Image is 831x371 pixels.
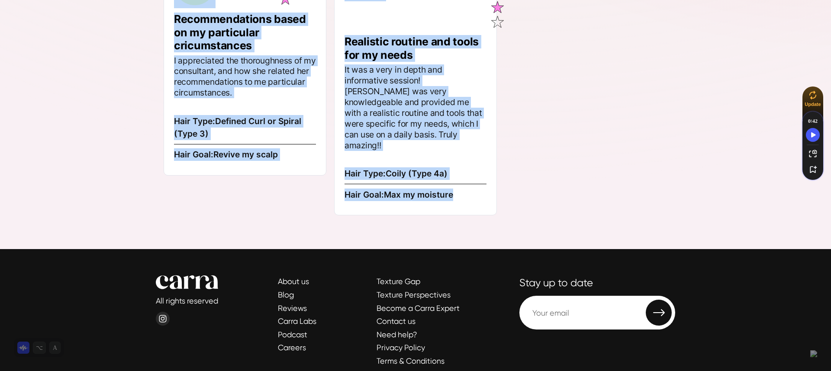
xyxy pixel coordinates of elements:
a: Need help? [377,330,417,339]
p: Hair Type: Coily (Type 4a) [345,167,486,184]
input: Stay up to date [519,296,675,329]
a: Privacy Policy [377,343,425,352]
p: Stay up to date [519,275,675,291]
a: Texture Perspectives [377,290,451,299]
button: Send [643,299,674,327]
a: Instagram [156,318,170,327]
a: Podcast [278,330,307,339]
a: Carra Labs [278,317,316,326]
a: Reviews [278,304,307,313]
p: It was a very in depth and informative session! [PERSON_NAME] was very knowledgeable and provided... [345,64,486,151]
p: Hair Type: Defined Curl or Spiral (Type 3) [174,115,316,144]
a: Contact us [377,317,415,326]
a: Blog [278,290,294,299]
h5: Recommendations based on my particular cricumstances [174,13,316,52]
a: Careers [278,343,306,352]
h5: Realistic routine and tools for my needs [345,35,486,61]
p: Hair Goal: Max my moisture [345,189,486,205]
p: Hair Goal: Revive my scalp [174,148,316,165]
a: Become a Carra Expert [377,304,460,313]
a: Terms & Conditions [377,356,444,365]
div: All rights reserved [156,275,218,329]
a: About us [278,277,309,286]
a: Texture Gap [377,277,420,286]
p: I appreciated the thoroughness of my consultant, and how she related her recommendations to me pa... [174,55,316,99]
